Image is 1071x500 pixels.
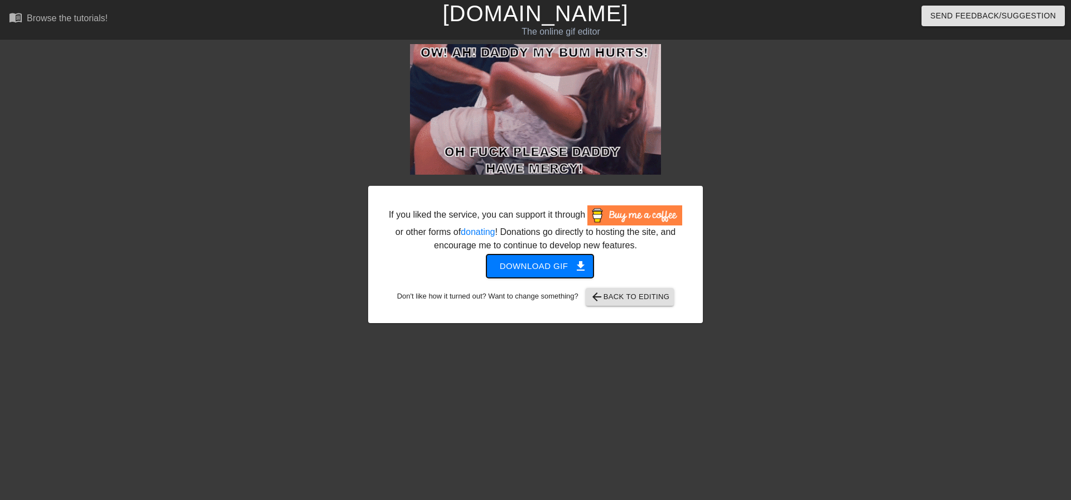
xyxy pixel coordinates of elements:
span: menu_book [9,11,22,24]
button: Back to Editing [586,288,674,306]
div: The online gif editor [363,25,759,39]
a: Browse the tutorials! [9,11,108,28]
a: Download gif [477,261,594,270]
span: arrow_back [590,290,604,304]
a: donating [461,227,495,237]
div: Don't like how it turned out? Want to change something? [385,288,686,306]
span: get_app [574,259,587,273]
a: [DOMAIN_NAME] [442,1,628,26]
img: Buy Me A Coffee [587,205,682,225]
div: If you liked the service, you can support it through or other forms of ! Donations go directly to... [388,205,683,252]
span: Back to Editing [590,290,670,304]
img: LNTjthuQ.gif [410,44,661,175]
div: Browse the tutorials! [27,13,108,23]
button: Send Feedback/Suggestion [922,6,1065,26]
span: Send Feedback/Suggestion [930,9,1056,23]
span: Download gif [500,259,581,273]
button: Download gif [486,254,594,278]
